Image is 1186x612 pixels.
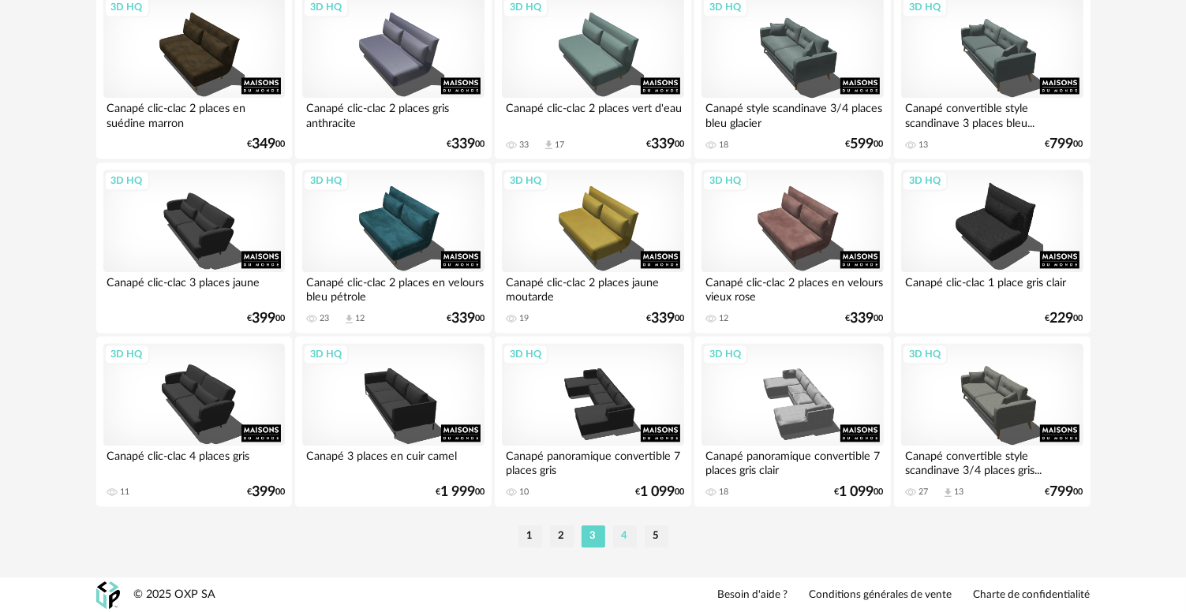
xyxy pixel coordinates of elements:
[902,170,948,191] div: 3D HQ
[503,170,548,191] div: 3D HQ
[502,446,683,477] div: Canapé panoramique convertible 7 places gris
[702,344,748,364] div: 3D HQ
[103,272,285,304] div: Canapé clic-clac 3 places jaune
[518,525,542,547] li: 1
[134,588,216,603] div: © 2025 OXP SA
[252,487,275,498] span: 399
[954,487,963,498] div: 13
[451,313,475,324] span: 339
[543,139,555,151] span: Download icon
[942,487,954,498] span: Download icon
[918,487,928,498] div: 27
[502,98,683,129] div: Canapé clic-clac 2 places vert d'eau
[1050,313,1074,324] span: 229
[502,272,683,304] div: Canapé clic-clac 2 places jaune moutarde
[646,313,684,324] div: € 00
[846,313,884,324] div: € 00
[303,170,349,191] div: 3D HQ
[555,140,564,151] div: 17
[96,336,292,506] a: 3D HQ Canapé clic-clac 4 places gris 11 €39900
[436,487,485,498] div: € 00
[440,487,475,498] span: 1 999
[503,344,548,364] div: 3D HQ
[840,487,874,498] span: 1 099
[302,272,484,304] div: Canapé clic-clac 2 places en velours bleu pétrole
[247,139,285,150] div: € 00
[651,139,675,150] span: 339
[104,344,150,364] div: 3D HQ
[519,313,529,324] div: 19
[355,313,365,324] div: 12
[646,139,684,150] div: € 00
[635,487,684,498] div: € 00
[295,336,491,506] a: 3D HQ Canapé 3 places en cuir camel €1 99900
[974,588,1091,603] a: Charte de confidentialité
[702,170,748,191] div: 3D HQ
[519,140,529,151] div: 33
[96,162,292,333] a: 3D HQ Canapé clic-clac 3 places jaune €39900
[451,139,475,150] span: 339
[1046,487,1083,498] div: € 00
[651,313,675,324] span: 339
[303,344,349,364] div: 3D HQ
[894,162,1090,333] a: 3D HQ Canapé clic-clac 1 place gris clair €22900
[295,162,491,333] a: 3D HQ Canapé clic-clac 2 places en velours bleu pétrole 23 Download icon 12 €33900
[851,313,874,324] span: 339
[252,139,275,150] span: 349
[719,140,728,151] div: 18
[613,525,637,547] li: 4
[701,98,883,129] div: Canapé style scandinave 3/4 places bleu glacier
[495,336,690,506] a: 3D HQ Canapé panoramique convertible 7 places gris 10 €1 09900
[851,139,874,150] span: 599
[901,272,1083,304] div: Canapé clic-clac 1 place gris clair
[719,487,728,498] div: 18
[320,313,329,324] div: 23
[645,525,668,547] li: 5
[719,313,728,324] div: 12
[447,313,485,324] div: € 00
[1046,139,1083,150] div: € 00
[894,336,1090,506] a: 3D HQ Canapé convertible style scandinave 3/4 places gris... 27 Download icon 13 €79900
[1050,139,1074,150] span: 799
[701,272,883,304] div: Canapé clic-clac 2 places en velours vieux rose
[835,487,884,498] div: € 00
[901,98,1083,129] div: Canapé convertible style scandinave 3 places bleu...
[902,344,948,364] div: 3D HQ
[640,487,675,498] span: 1 099
[247,313,285,324] div: € 00
[103,98,285,129] div: Canapé clic-clac 2 places en suédine marron
[252,313,275,324] span: 399
[495,162,690,333] a: 3D HQ Canapé clic-clac 2 places jaune moutarde 19 €33900
[550,525,574,547] li: 2
[582,525,605,547] li: 3
[247,487,285,498] div: € 00
[104,170,150,191] div: 3D HQ
[103,446,285,477] div: Canapé clic-clac 4 places gris
[701,446,883,477] div: Canapé panoramique convertible 7 places gris clair
[694,336,890,506] a: 3D HQ Canapé panoramique convertible 7 places gris clair 18 €1 09900
[718,588,788,603] a: Besoin d'aide ?
[846,139,884,150] div: € 00
[918,140,928,151] div: 13
[810,588,952,603] a: Conditions générales de vente
[447,139,485,150] div: € 00
[901,446,1083,477] div: Canapé convertible style scandinave 3/4 places gris...
[519,487,529,498] div: 10
[694,162,890,333] a: 3D HQ Canapé clic-clac 2 places en velours vieux rose 12 €33900
[121,487,130,498] div: 11
[96,581,120,609] img: OXP
[302,98,484,129] div: Canapé clic-clac 2 places gris anthracite
[1050,487,1074,498] span: 799
[1046,313,1083,324] div: € 00
[343,313,355,325] span: Download icon
[302,446,484,477] div: Canapé 3 places en cuir camel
